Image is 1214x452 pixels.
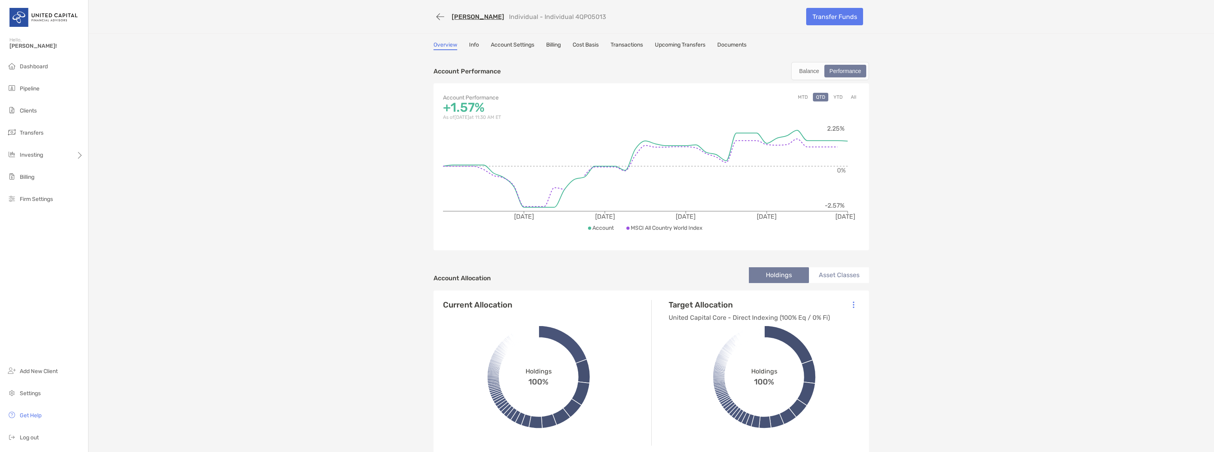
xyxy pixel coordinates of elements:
li: Asset Classes [809,267,869,283]
img: dashboard icon [7,61,17,71]
span: Settings [20,390,41,397]
p: United Capital Core - Direct Indexing (100% Eq / 0% Fi) [669,313,830,323]
span: Transfers [20,129,43,136]
p: Account Performance [443,93,651,103]
a: [PERSON_NAME] [452,13,504,21]
p: Account Performance [434,66,501,76]
tspan: [DATE] [514,213,534,220]
img: investing icon [7,150,17,159]
span: Dashboard [20,63,48,70]
span: Clients [20,107,37,114]
a: Transactions [611,41,643,50]
tspan: 2.25% [827,125,845,132]
a: Upcoming Transfers [655,41,705,50]
img: add_new_client icon [7,366,17,375]
div: Balance [795,66,824,77]
tspan: [DATE] [835,213,855,220]
img: transfers icon [7,128,17,137]
button: All [848,93,860,101]
a: Documents [717,41,746,50]
span: [PERSON_NAME]! [9,43,83,49]
a: Overview [434,41,457,50]
img: United Capital Logo [9,3,79,32]
span: 100% [528,375,549,386]
a: Billing [546,41,561,50]
div: segmented control [791,62,869,80]
img: logout icon [7,432,17,442]
tspan: [DATE] [757,213,777,220]
p: +1.57% [443,103,651,113]
div: Performance [825,66,865,77]
img: billing icon [7,172,17,181]
a: Account Settings [491,41,534,50]
tspan: [DATE] [595,213,615,220]
img: Icon List Menu [853,301,854,308]
span: Log out [20,434,39,441]
tspan: [DATE] [676,213,696,220]
span: Pipeline [20,85,40,92]
a: Cost Basis [573,41,599,50]
img: clients icon [7,105,17,115]
span: 100% [754,375,774,386]
h4: Account Allocation [434,274,491,282]
p: Individual - Individual 4QP05013 [509,13,606,21]
p: As of [DATE] at 11:30 AM ET [443,113,651,122]
p: MSCI All Country World Index [631,223,703,233]
tspan: 0% [837,167,846,174]
h4: Target Allocation [669,300,830,309]
span: Firm Settings [20,196,53,203]
h4: Current Allocation [443,300,512,309]
span: Holdings [751,368,777,375]
button: YTD [830,93,846,101]
li: Holdings [749,267,809,283]
tspan: -2.57% [825,202,845,209]
a: Info [469,41,479,50]
img: pipeline icon [7,83,17,93]
button: QTD [813,93,828,101]
span: Billing [20,174,34,180]
span: Holdings [526,368,552,375]
img: get-help icon [7,410,17,420]
a: Transfer Funds [806,8,863,25]
span: Add New Client [20,368,58,375]
p: Account [592,223,614,233]
span: Investing [20,152,43,158]
img: settings icon [7,388,17,398]
button: MTD [795,93,811,101]
span: Get Help [20,412,41,419]
img: firm-settings icon [7,194,17,203]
